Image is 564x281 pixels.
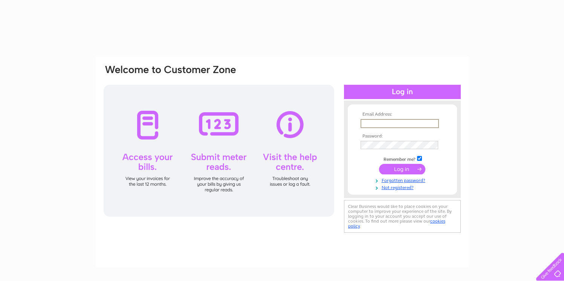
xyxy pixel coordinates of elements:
[359,134,446,139] th: Password:
[359,112,446,117] th: Email Address:
[344,200,461,233] div: Clear Business would like to place cookies on your computer to improve your experience of the sit...
[361,183,446,191] a: Not registered?
[359,155,446,162] td: Remember me?
[361,176,446,183] a: Forgotten password?
[348,218,445,229] a: cookies policy
[379,164,425,174] input: Submit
